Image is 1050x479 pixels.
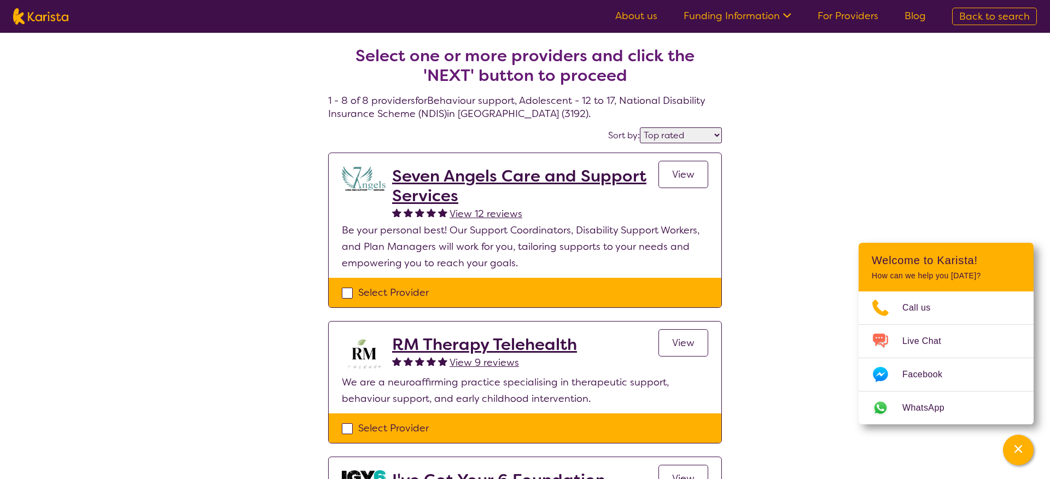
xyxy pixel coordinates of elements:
[427,357,436,366] img: fullstar
[392,208,401,217] img: fullstar
[404,208,413,217] img: fullstar
[342,335,386,374] img: b3hjthhf71fnbidirs13.png
[427,208,436,217] img: fullstar
[872,254,1020,267] h2: Welcome to Karista!
[818,9,878,22] a: For Providers
[959,10,1030,23] span: Back to search
[392,166,658,206] a: Seven Angels Care and Support Services
[415,208,424,217] img: fullstar
[1003,435,1034,465] button: Channel Menu
[13,8,68,25] img: Karista logo
[404,357,413,366] img: fullstar
[902,300,944,316] span: Call us
[672,168,695,181] span: View
[658,329,708,357] a: View
[328,20,722,120] h4: 1 - 8 of 8 providers for Behaviour support , Adolescent - 12 to 17 , National Disability Insuranc...
[859,392,1034,424] a: Web link opens in a new tab.
[872,271,1020,281] p: How can we help you [DATE]?
[608,130,640,141] label: Sort by:
[672,336,695,349] span: View
[342,166,386,191] img: lugdbhoacugpbhbgex1l.png
[684,9,791,22] a: Funding Information
[859,243,1034,424] div: Channel Menu
[415,357,424,366] img: fullstar
[658,161,708,188] a: View
[952,8,1037,25] a: Back to search
[450,207,522,220] span: View 12 reviews
[342,222,708,271] p: Be your personal best! Our Support Coordinators, Disability Support Workers, and Plan Managers wi...
[450,354,519,371] a: View 9 reviews
[342,374,708,407] p: We are a neuroaffirming practice specialising in therapeutic support, behaviour support, and earl...
[438,208,447,217] img: fullstar
[392,335,577,354] a: RM Therapy Telehealth
[859,291,1034,424] ul: Choose channel
[902,400,958,416] span: WhatsApp
[902,366,955,383] span: Facebook
[341,46,709,85] h2: Select one or more providers and click the 'NEXT' button to proceed
[450,206,522,222] a: View 12 reviews
[902,333,954,349] span: Live Chat
[905,9,926,22] a: Blog
[615,9,657,22] a: About us
[392,357,401,366] img: fullstar
[438,357,447,366] img: fullstar
[450,356,519,369] span: View 9 reviews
